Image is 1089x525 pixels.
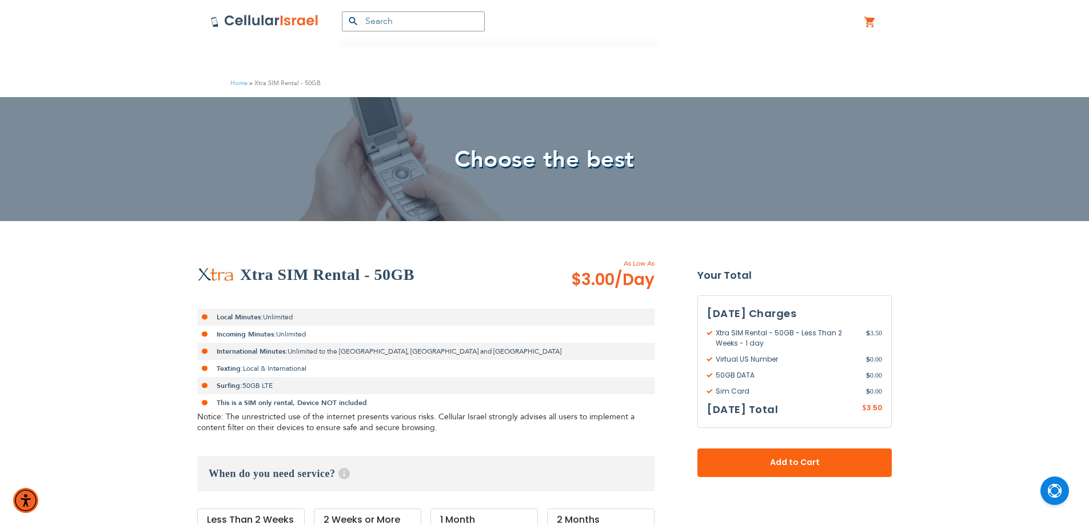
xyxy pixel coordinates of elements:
img: Cellular Israel Logo [210,14,319,28]
h3: [DATE] Charges [707,305,882,322]
h2: Xtra SIM Rental - 50GB [240,263,414,286]
li: Local & International [197,360,655,377]
span: 0.00 [866,386,882,396]
div: Notice: The unrestricted use of the internet presents various risks. Cellular Israel strongly adv... [197,411,655,433]
div: 1 Month [440,515,528,525]
span: $ [862,403,867,414]
span: As Low As [540,258,655,268]
div: Accessibility Menu [13,488,38,513]
img: Xtra SIM Rental - 50GB [197,267,234,282]
span: 3.50 [866,328,882,348]
strong: Your Total [697,267,892,284]
span: Sim Card [707,386,866,396]
li: Unlimited [197,326,655,343]
span: Help [338,468,350,479]
input: Search [342,11,485,31]
span: $ [866,354,870,364]
span: $ [866,386,870,396]
span: $ [866,370,870,380]
span: Xtra SIM Rental - 50GB - Less Than 2 Weeks - 1 day [707,328,866,348]
div: Less Than 2 Weeks [207,515,295,525]
span: Virtual US Number [707,354,866,364]
div: 2 Weeks or More [324,515,412,525]
span: 0.00 [866,370,882,380]
button: Add to Cart [697,448,892,477]
li: 50GB LTE [197,377,655,394]
h3: [DATE] Total [707,401,778,418]
strong: International Minutes: [217,347,288,356]
strong: Local Minutes: [217,312,263,322]
span: /Day [615,268,655,291]
span: 50GB DATA [707,370,866,380]
h3: When do you need service? [197,456,655,491]
li: Unlimited [197,308,655,326]
strong: This is a SIM only rental, Device NOT included [217,398,367,407]
span: $3.00 [571,268,655,291]
strong: Incoming Minutes: [217,330,276,339]
li: Xtra SIM Rental - 50GB [248,78,321,89]
a: Home [230,79,248,87]
div: 2 Months [557,515,645,525]
span: Add to Cart [735,456,854,468]
strong: Texting: [217,364,243,373]
span: 3.50 [867,403,882,412]
span: 0.00 [866,354,882,364]
strong: Surfing: [217,381,242,390]
span: $ [866,328,870,338]
span: Choose the best [454,144,635,175]
li: Unlimited to the [GEOGRAPHIC_DATA], [GEOGRAPHIC_DATA] and [GEOGRAPHIC_DATA] [197,343,655,360]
